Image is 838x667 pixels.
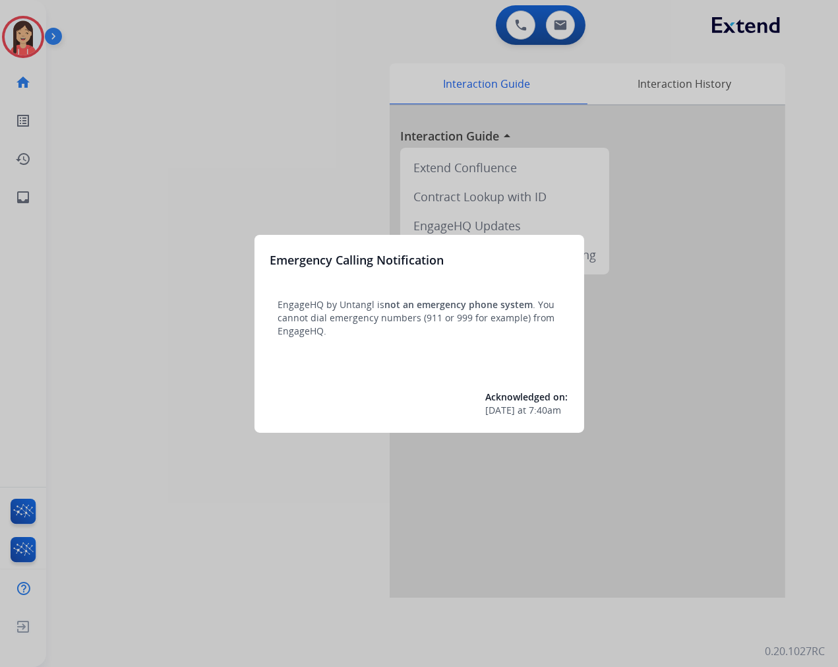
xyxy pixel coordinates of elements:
[486,391,568,403] span: Acknowledged on:
[529,404,562,417] span: 7:40am
[765,643,825,659] p: 0.20.1027RC
[385,298,533,311] span: not an emergency phone system
[278,298,560,338] p: EngageHQ by Untangl is . You cannot dial emergency numbers (911 or 999 for example) from EngageHQ.
[270,251,444,269] h3: Emergency Calling Notification
[486,404,568,417] div: at
[486,404,516,417] span: [DATE]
